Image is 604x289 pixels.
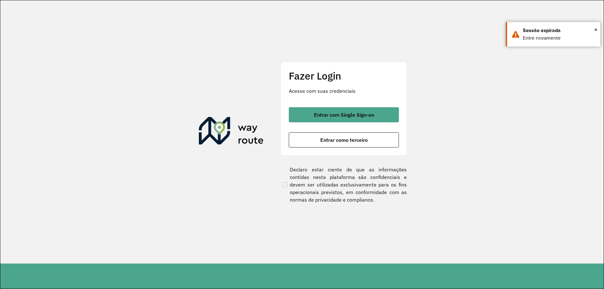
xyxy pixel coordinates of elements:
button: button [289,132,399,147]
span: × [594,25,597,34]
span: Entrar como terceiro [320,137,368,142]
h2: Fazer Login [289,70,399,82]
label: Declaro estar ciente de que as informações contidas nesta plataforma são confidenciais e devem se... [281,166,407,203]
button: Close [594,25,597,34]
button: button [289,107,399,122]
div: Sessão expirada [523,27,596,34]
p: Acesse com suas credenciais [289,87,399,95]
div: Entre novamente [523,34,596,42]
img: Roteirizador AmbevTech [199,117,264,147]
span: Entrar com Single Sign-on [314,112,374,117]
